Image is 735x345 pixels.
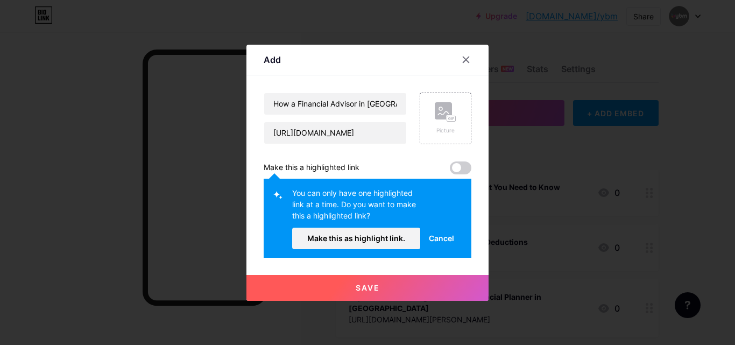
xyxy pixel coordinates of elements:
span: Make this as highlight link. [307,234,405,243]
button: Save [246,275,489,301]
div: You can only have one highlighted link at a time. Do you want to make this a highlighted link? [292,187,420,228]
input: URL [264,122,406,144]
button: Cancel [420,228,463,249]
div: Make this a highlighted link [264,161,359,174]
button: Make this as highlight link. [292,228,420,249]
div: Picture [435,126,456,135]
input: Title [264,93,406,115]
span: Cancel [429,233,454,244]
div: Add [264,53,281,66]
span: Save [356,283,380,292]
